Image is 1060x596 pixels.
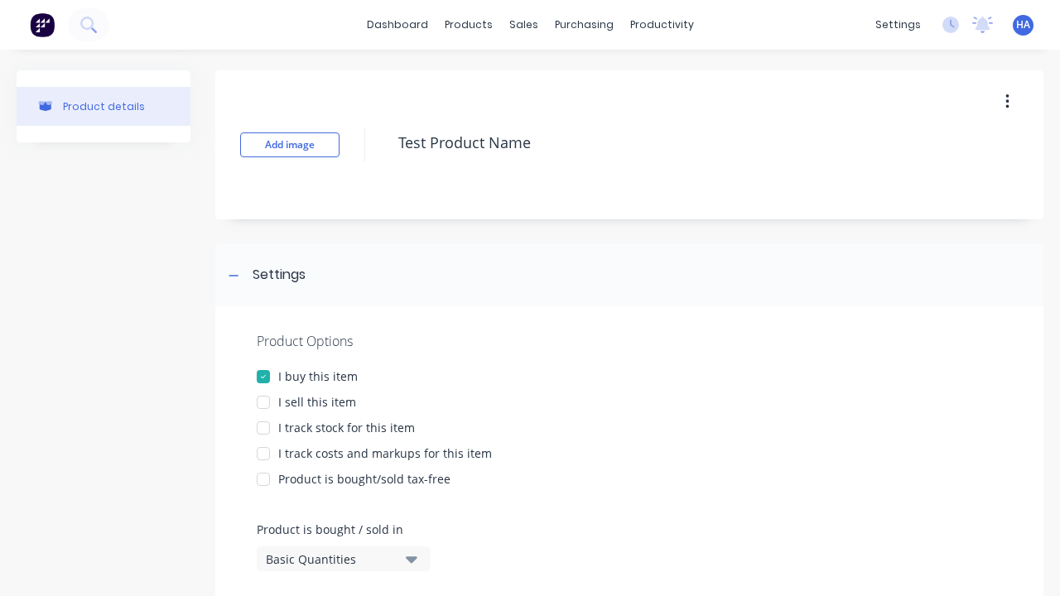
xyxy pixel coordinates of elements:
div: I track costs and markups for this item [278,445,492,462]
textarea: Test Product Name [390,123,1013,162]
div: Basic Quantities [266,550,398,568]
label: Product is bought / sold in [257,521,422,538]
span: HA [1016,17,1030,32]
div: I track stock for this item [278,419,415,436]
div: Product details [63,100,145,113]
div: settings [867,12,929,37]
div: sales [501,12,547,37]
button: Add image [240,132,340,157]
div: Product is bought/sold tax-free [278,470,450,488]
div: I buy this item [278,368,358,385]
div: purchasing [547,12,622,37]
img: Factory [30,12,55,37]
div: products [436,12,501,37]
div: Product Options [257,331,1002,351]
div: Settings [253,265,306,286]
div: I sell this item [278,393,356,411]
button: Product details [17,87,190,126]
button: Basic Quantities [257,546,431,571]
a: dashboard [359,12,436,37]
div: productivity [622,12,702,37]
